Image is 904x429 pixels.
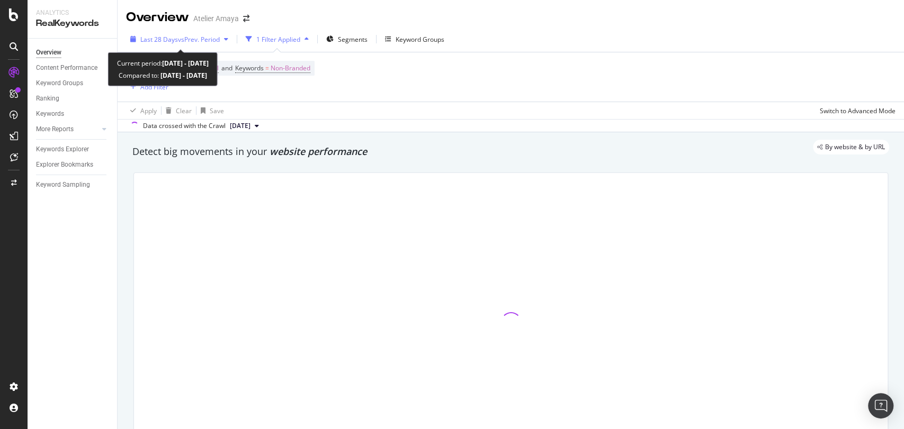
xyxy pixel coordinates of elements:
[119,69,207,81] div: Compared to:
[159,71,207,80] b: [DATE] - [DATE]
[126,8,189,26] div: Overview
[193,13,239,24] div: Atelier Amaya
[36,108,110,120] a: Keywords
[140,35,178,44] span: Last 28 Days
[243,15,249,22] div: arrow-right-arrow-left
[36,179,110,190] a: Keyword Sampling
[36,124,99,135] a: More Reports
[178,35,220,44] span: vs Prev. Period
[256,35,300,44] div: 1 Filter Applied
[396,35,444,44] div: Keyword Groups
[140,106,157,115] div: Apply
[140,83,168,92] div: Add Filter
[265,63,269,72] span: =
[210,106,224,115] div: Save
[816,102,896,119] button: Switch to Advanced Mode
[36,62,110,74] a: Content Performance
[820,106,896,115] div: Switch to Advanced Mode
[36,159,93,170] div: Explorer Bookmarks
[36,8,109,17] div: Analytics
[36,159,110,170] a: Explorer Bookmarks
[235,63,264,72] span: Keywords
[36,108,64,120] div: Keywords
[36,124,74,135] div: More Reports
[36,144,110,155] a: Keywords Explorer
[36,62,97,74] div: Content Performance
[322,31,372,48] button: Segments
[381,31,449,48] button: Keyword Groups
[117,57,209,69] div: Current period:
[271,61,310,76] span: Non-Branded
[36,47,110,58] a: Overview
[36,17,109,30] div: RealKeywords
[868,393,893,418] div: Open Intercom Messenger
[230,121,250,131] span: 2025 Sep. 6th
[813,140,889,154] div: legacy label
[825,144,885,150] span: By website & by URL
[36,93,59,104] div: Ranking
[221,63,232,72] span: and
[36,144,89,155] div: Keywords Explorer
[162,102,192,119] button: Clear
[126,80,168,93] button: Add Filter
[36,47,61,58] div: Overview
[143,121,226,131] div: Data crossed with the Crawl
[36,179,90,190] div: Keyword Sampling
[226,120,263,132] button: [DATE]
[126,31,232,48] button: Last 28 DaysvsPrev. Period
[162,59,209,68] b: [DATE] - [DATE]
[36,93,110,104] a: Ranking
[36,78,110,89] a: Keyword Groups
[338,35,368,44] span: Segments
[241,31,313,48] button: 1 Filter Applied
[176,106,192,115] div: Clear
[36,78,83,89] div: Keyword Groups
[196,102,224,119] button: Save
[126,102,157,119] button: Apply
